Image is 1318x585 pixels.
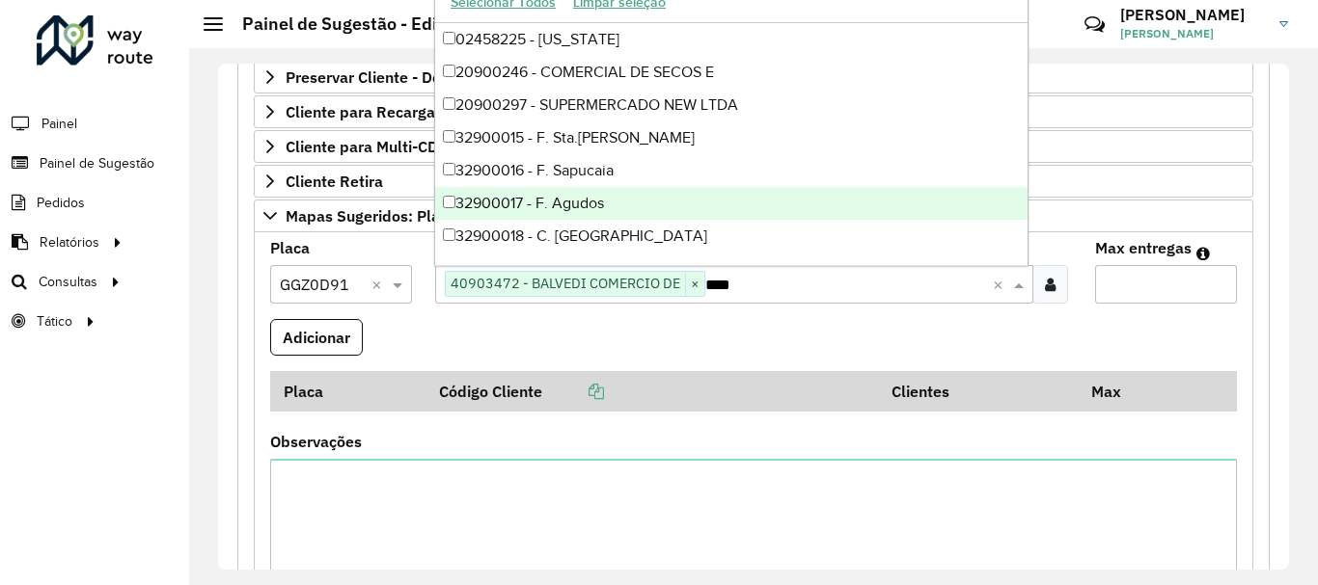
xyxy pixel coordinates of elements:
[270,430,362,453] label: Observações
[40,232,99,253] span: Relatórios
[435,89,1028,121] div: 20900297 - SUPERMERCADO NEW LTDA
[223,13,527,35] h2: Painel de Sugestão - Editar registro
[1196,246,1210,261] em: Máximo de clientes que serão colocados na mesma rota com os clientes informados
[286,69,678,85] span: Preservar Cliente - Devem ficar no buffer, não roteirizar
[435,56,1028,89] div: 20900246 - COMERCIAL DE SECOS E
[37,311,72,332] span: Tático
[993,273,1009,296] span: Clear all
[254,61,1253,93] a: Preservar Cliente - Devem ficar no buffer, não roteirizar
[435,187,1028,220] div: 32900017 - F. Agudos
[426,371,879,412] th: Código Cliente
[371,273,388,296] span: Clear all
[435,220,1028,253] div: 32900018 - C. [GEOGRAPHIC_DATA]
[39,272,97,292] span: Consultas
[542,382,604,401] a: Copiar
[254,95,1253,128] a: Cliente para Recarga
[286,208,512,224] span: Mapas Sugeridos: Placa-Cliente
[435,253,1028,285] div: 32900024 - F. [GEOGRAPHIC_DATA]
[286,173,383,189] span: Cliente Retira
[435,154,1028,187] div: 32900016 - F. Sapucaia
[254,130,1253,163] a: Cliente para Multi-CDD/Internalização
[270,319,363,356] button: Adicionar
[1078,371,1155,412] th: Max
[1120,6,1265,24] h3: [PERSON_NAME]
[37,193,85,213] span: Pedidos
[1074,4,1115,45] a: Contato Rápido
[878,371,1078,412] th: Clientes
[1120,25,1265,42] span: [PERSON_NAME]
[270,371,426,412] th: Placa
[435,121,1028,154] div: 32900015 - F. Sta.[PERSON_NAME]
[41,114,77,134] span: Painel
[685,273,704,296] span: ×
[1095,236,1192,259] label: Max entregas
[254,199,1253,232] a: Mapas Sugeridos: Placa-Cliente
[286,139,558,154] span: Cliente para Multi-CDD/Internalização
[40,153,154,173] span: Painel de Sugestão
[446,272,685,295] span: 40903472 - BALVEDI COMERCIO DE
[254,165,1253,198] a: Cliente Retira
[435,23,1028,56] div: 02458225 - [US_STATE]
[286,104,435,120] span: Cliente para Recarga
[270,236,310,259] label: Placa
